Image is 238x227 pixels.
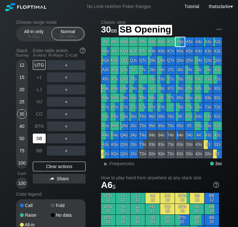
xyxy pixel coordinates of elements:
div: K3s [204,47,213,56]
div: K5s [185,47,194,56]
div: 75o [166,121,175,130]
div: A4s [194,37,203,46]
div: 96o [148,112,157,121]
div: 75s [185,103,194,112]
div: 94s [194,84,203,93]
div: QJo [120,65,129,74]
div: 92s [213,84,222,93]
div: T6s [176,75,185,84]
div: 98o [148,93,157,102]
div: ATo [101,75,110,84]
div: A8o [101,93,110,102]
div: 52s [213,121,222,130]
div: JTo [129,75,138,84]
div: A6o [101,112,110,121]
div: 66 [176,112,185,121]
div: A9s [148,37,157,46]
div: 3 [210,161,222,166]
div: ＋ [47,121,86,131]
span: 30 [100,25,118,35]
div: KJs [129,47,138,56]
div: 76o [166,112,175,121]
div: 84o [157,131,166,140]
div: 54s [194,121,203,130]
span: bb [73,34,76,39]
div: HJ [33,97,46,107]
div: 73s [204,103,213,112]
div: 97o [148,103,157,112]
div: LJ 20 [131,215,145,225]
div: 42s [213,131,222,140]
div: +1 [33,72,46,82]
div: Cash [14,171,30,176]
div: UTG 20 [101,215,115,225]
div: BB 15 [205,204,219,214]
div: J4s [194,65,203,74]
div: 74o [166,131,175,140]
div: Q7o [120,103,129,112]
div: A=All-in R=Raise C=Call [33,53,86,58]
div: HJ 20 [145,215,160,225]
div: J6s [176,65,185,74]
div: LJ 12 [131,193,145,203]
div: SB 20 [190,215,204,225]
div: +1 12 [116,193,130,203]
div: ＋ [47,60,86,70]
div: AA [101,37,110,46]
div: BTN 20 [175,215,189,225]
div: K4s [194,47,203,56]
div: ＋ [47,109,86,119]
div: KTo [110,75,119,84]
div: A7s [166,37,175,46]
div: 55 [185,121,194,130]
h2: Choose range mode [16,20,86,25]
span: bb [36,34,40,39]
div: J5o [129,121,138,130]
div: 30 [17,109,27,119]
div: 72s [213,103,222,112]
div: 85o [157,121,166,130]
div: T2o [138,149,147,158]
div: J9o [129,84,138,93]
span: SB Opening [119,25,172,35]
div: 15 [17,72,27,82]
div: AJs [129,37,138,46]
div: 98s [157,84,166,93]
div: +1 15 [116,204,130,214]
div: Q5s [185,56,194,65]
div: ATs [138,37,147,46]
div: 97s [166,84,175,93]
div: All-in only [19,28,49,40]
div: KK [110,47,119,56]
div: Q4s [194,56,203,65]
div: CO 12 [160,193,175,203]
span: Frequencies [109,161,134,166]
div: Share [33,174,86,184]
div: ＋ [47,85,86,94]
div: UTG [33,60,46,70]
div: KTs [138,47,147,56]
div: UTG 15 [101,204,115,214]
div: ＋ [47,146,86,156]
div: 100 [17,158,27,168]
div: AKs [110,37,119,46]
div: J6o [129,112,138,121]
span: thatsclarke [209,4,231,9]
div: ＋ [47,134,86,143]
div: Enter table action [33,45,86,60]
div: SB 15 [190,204,204,214]
span: s [113,182,115,189]
div: QQ [120,56,129,65]
div: KJo [110,65,119,74]
div: K7s [166,47,175,56]
div: A2s [213,37,222,46]
div: A8s [157,37,166,46]
div: Q8s [157,56,166,65]
div: Q9o [120,84,129,93]
div: A4o [101,131,110,140]
div: Q5o [120,121,129,130]
div: 43s [204,131,213,140]
div: 87s [166,93,175,102]
div: 92o [148,149,157,158]
div: K4o [110,131,119,140]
